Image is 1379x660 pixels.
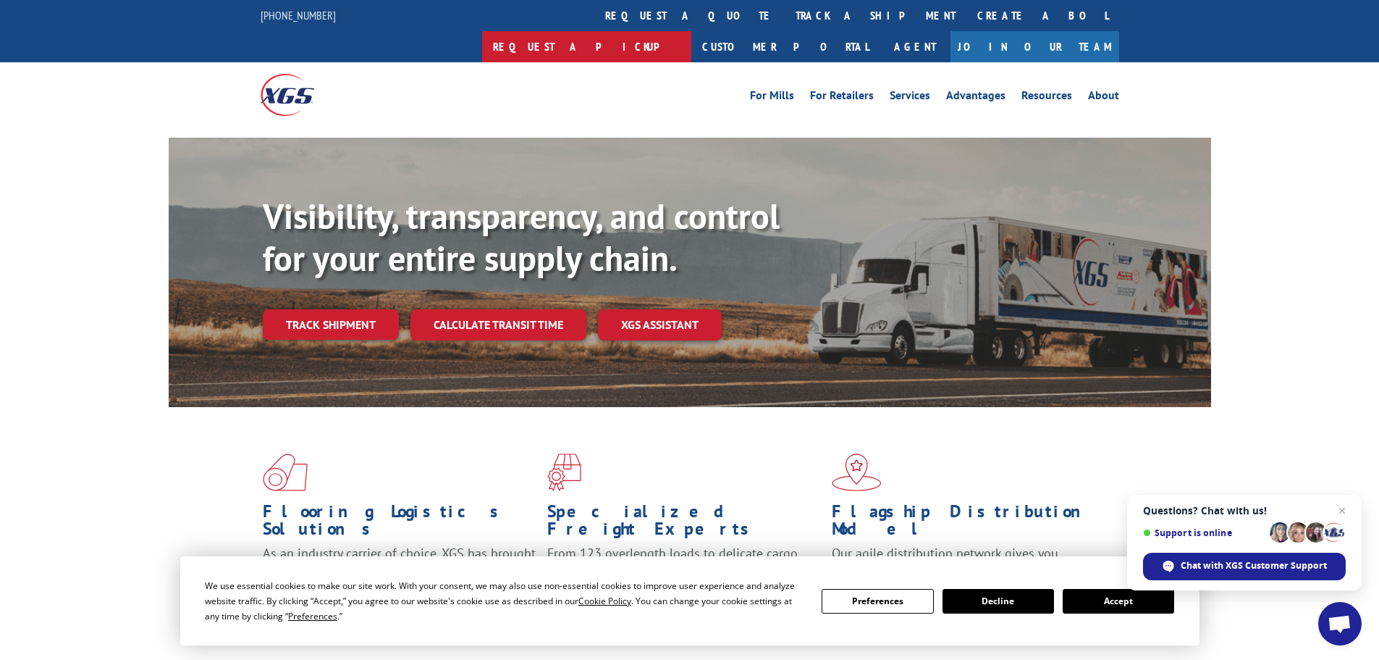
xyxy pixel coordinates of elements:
[890,90,930,106] a: Services
[547,503,821,545] h1: Specialized Freight Experts
[578,595,631,607] span: Cookie Policy
[482,31,691,62] a: Request a pickup
[750,90,794,106] a: For Mills
[1318,602,1362,646] div: Open chat
[942,589,1054,614] button: Decline
[810,90,874,106] a: For Retailers
[180,556,1199,646] div: Cookie Consent Prompt
[1088,90,1119,106] a: About
[263,309,399,340] a: Track shipment
[832,454,882,491] img: xgs-icon-flagship-distribution-model-red
[288,610,337,622] span: Preferences
[205,578,804,624] div: We use essential cookies to make our site work. With your consent, we may also use non-essential ...
[822,589,933,614] button: Preferences
[263,193,780,280] b: Visibility, transparency, and control for your entire supply chain.
[1063,589,1174,614] button: Accept
[1333,502,1351,519] span: Close chat
[1143,505,1346,517] span: Questions? Chat with us!
[263,454,308,491] img: xgs-icon-total-supply-chain-intelligence-red
[1143,553,1346,580] div: Chat with XGS Customer Support
[832,545,1098,579] span: Our agile distribution network gives you nationwide inventory management on demand.
[1181,559,1327,572] span: Chat with XGS Customer Support
[1143,527,1265,538] span: Support is online
[410,309,586,341] a: Calculate transit time
[547,545,821,609] p: From 123 overlength loads to delicate cargo, our experienced staff knows the best way to move you...
[263,503,536,545] h1: Flooring Logistics Solutions
[598,309,722,341] a: XGS ASSISTANT
[1021,90,1072,106] a: Resources
[547,454,581,491] img: xgs-icon-focused-on-flooring-red
[832,503,1105,545] h1: Flagship Distribution Model
[880,31,950,62] a: Agent
[946,90,1005,106] a: Advantages
[691,31,880,62] a: Customer Portal
[950,31,1119,62] a: Join Our Team
[261,8,336,22] a: [PHONE_NUMBER]
[263,545,536,596] span: As an industry carrier of choice, XGS has brought innovation and dedication to flooring logistics...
